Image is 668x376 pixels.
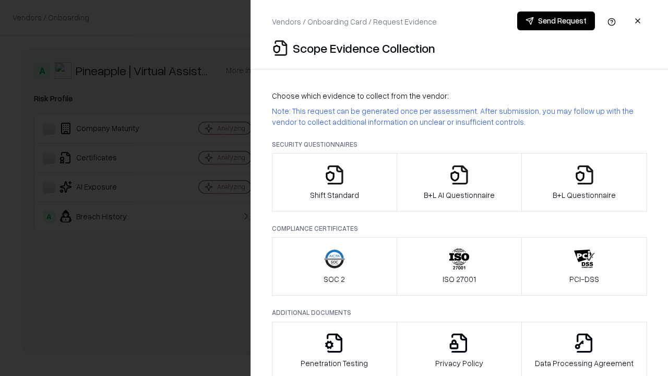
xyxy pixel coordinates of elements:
p: Security Questionnaires [272,140,647,149]
p: Choose which evidence to collect from the vendor: [272,90,647,101]
p: SOC 2 [324,274,345,285]
p: Privacy Policy [435,358,483,369]
p: Additional Documents [272,308,647,317]
button: PCI-DSS [521,237,647,296]
p: B+L AI Questionnaire [424,190,495,201]
p: PCI-DSS [569,274,599,285]
p: Scope Evidence Collection [293,40,435,56]
p: Shift Standard [310,190,359,201]
p: Note: This request can be generated once per assessment. After submission, you may follow up with... [272,105,647,127]
p: Penetration Testing [301,358,368,369]
button: B+L AI Questionnaire [397,153,522,211]
button: B+L Questionnaire [521,153,647,211]
p: ISO 27001 [443,274,476,285]
button: Send Request [517,11,595,30]
p: B+L Questionnaire [553,190,616,201]
p: Compliance Certificates [272,224,647,233]
button: SOC 2 [272,237,397,296]
p: Data Processing Agreement [535,358,634,369]
p: Vendors / Onboarding Card / Request Evidence [272,16,437,27]
button: Shift Standard [272,153,397,211]
button: ISO 27001 [397,237,522,296]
